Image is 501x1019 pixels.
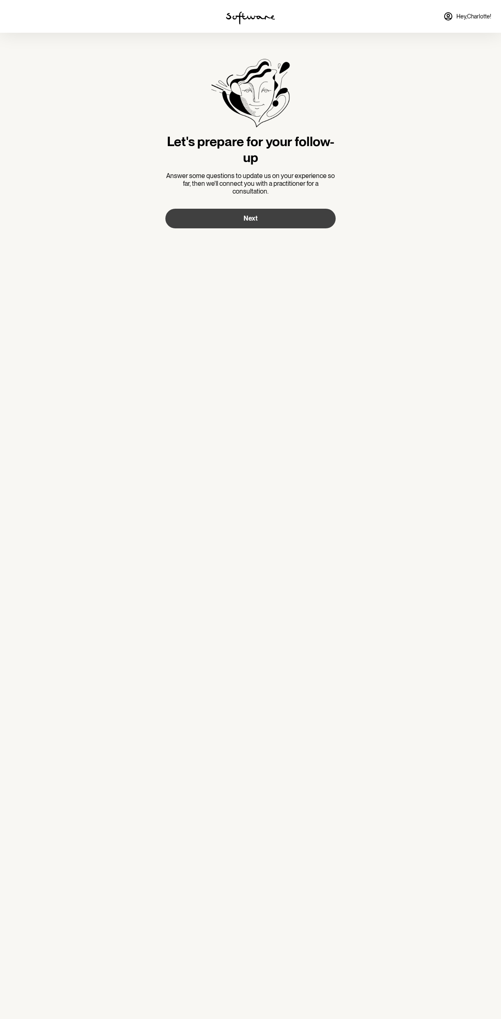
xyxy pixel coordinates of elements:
span: Hey, Charlotte ! [456,13,491,20]
button: Next [165,209,336,228]
img: Software treatment bottle [211,59,290,127]
a: Hey,Charlotte! [438,7,496,26]
p: Answer some questions to update us on your experience so far, then we'll connect you with a pract... [165,172,336,196]
h3: Let's prepare for your follow-up [165,134,336,165]
span: Next [244,214,257,222]
img: software logo [226,11,275,25]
